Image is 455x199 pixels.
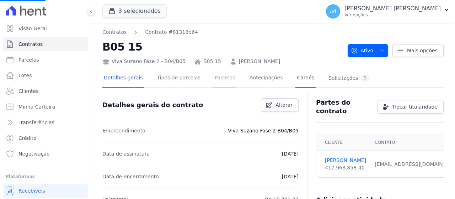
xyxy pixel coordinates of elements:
span: Negativação [18,150,50,157]
h3: Detalhes gerais do contrato [102,101,203,109]
a: Parcelas [213,69,237,88]
span: Alterar [275,101,293,109]
p: Data de assinatura [102,150,150,158]
p: [DATE] [282,172,299,181]
p: Data de encerramento [102,172,159,181]
div: Plataformas [6,172,85,181]
nav: Breadcrumb [102,28,342,36]
h3: Partes do contrato [316,98,372,115]
span: Lotes [18,72,32,79]
div: Solicitações [328,75,369,82]
a: Carnês [295,69,316,88]
span: Transferências [18,119,54,126]
p: [PERSON_NAME] [PERSON_NAME] [344,5,441,12]
nav: Breadcrumb [102,28,198,36]
p: [DATE] [282,150,299,158]
button: 3 selecionados [102,4,167,18]
p: Ver opções [344,12,441,18]
a: [PERSON_NAME] [239,58,280,65]
span: Visão Geral [18,25,47,32]
a: Contrato #81318d64 [145,28,198,36]
a: Recebíveis [3,184,88,198]
a: Contratos [102,28,127,36]
th: Cliente [316,134,370,151]
a: Solicitações1 [327,69,371,88]
a: Contratos [3,37,88,51]
span: Crédito [18,135,37,142]
span: Clientes [18,88,38,95]
span: Contratos [18,41,43,48]
a: Visão Geral [3,21,88,36]
a: Transferências [3,115,88,130]
span: Ad [330,9,336,14]
span: Recebíveis [18,187,45,194]
span: Parcelas [18,56,39,63]
span: Trocar titularidade [392,103,438,110]
a: Detalhes gerais [102,69,144,88]
a: [PERSON_NAME] [325,157,366,164]
a: Alterar [261,98,299,112]
p: Viva Suzano Fase 2 B04/B05 [228,126,299,135]
a: Parcelas [3,53,88,67]
a: Mais opções [392,44,444,57]
a: Clientes [3,84,88,98]
a: Trocar titularidade [378,100,444,114]
div: 1 [361,75,369,82]
button: Ad [PERSON_NAME] [PERSON_NAME] Ver opções [320,1,455,21]
a: Tipos de parcelas [156,69,202,88]
a: Crédito [3,131,88,145]
span: Minha Carteira [18,103,55,110]
a: B05 15 [203,58,221,65]
span: Mais opções [407,47,438,54]
a: Antecipações [248,69,284,88]
button: Ativo [348,44,389,57]
span: Ativo [351,44,374,57]
h2: B05 15 [102,39,342,55]
div: Viva Suzano Fase 2 - B04/B05 [102,58,186,65]
a: Negativação [3,147,88,161]
a: Minha Carteira [3,100,88,114]
p: Empreendimento [102,126,145,135]
div: 417.963.858-40 [325,164,366,172]
a: Lotes [3,68,88,83]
